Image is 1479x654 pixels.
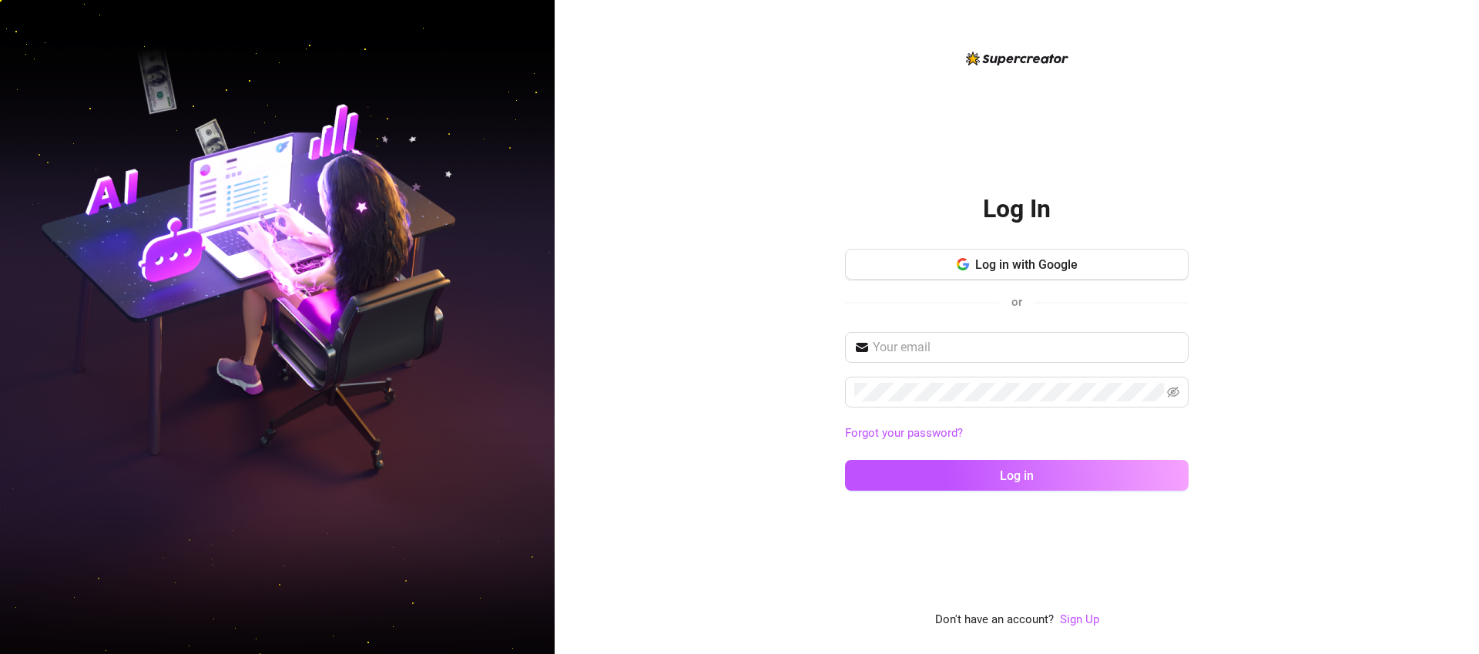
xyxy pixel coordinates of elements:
a: Sign Up [1060,611,1099,629]
span: Log in with Google [975,257,1078,272]
button: Log in [845,460,1189,491]
img: logo-BBDzfeDw.svg [966,52,1068,65]
span: or [1011,295,1022,309]
input: Your email [873,338,1179,357]
span: Log in [1000,468,1034,483]
span: Don't have an account? [935,611,1054,629]
a: Forgot your password? [845,426,963,440]
a: Forgot your password? [845,424,1189,443]
span: eye-invisible [1167,386,1179,398]
a: Sign Up [1060,612,1099,626]
button: Log in with Google [845,249,1189,280]
h2: Log In [983,193,1051,225]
